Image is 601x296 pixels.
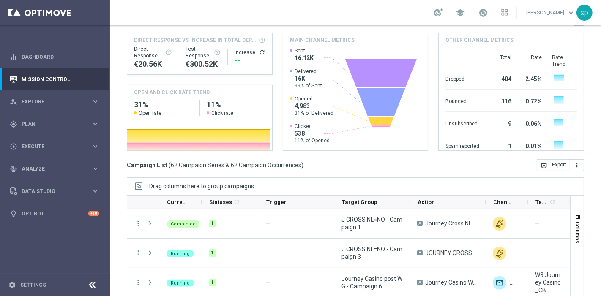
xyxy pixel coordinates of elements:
[417,250,423,255] span: A
[91,187,99,195] i: keyboard_arrow_right
[522,71,542,85] div: 2.45%
[295,123,330,130] span: Clicked
[91,120,99,128] i: keyboard_arrow_right
[149,183,254,190] div: Row Groups
[91,165,99,173] i: keyboard_arrow_right
[10,143,17,150] i: play_circle_outline
[233,198,240,205] i: refresh
[445,116,479,130] div: Unsubscribed
[418,199,435,205] span: Action
[535,271,563,294] span: W3 Journey Casino_CB
[9,98,100,105] button: person_search Explore keyboard_arrow_right
[295,130,330,137] span: 538
[139,110,161,117] span: Open rate
[134,220,142,227] button: more_vert
[341,275,403,290] span: Journey Casino post WG - Campaign 6
[493,276,506,290] img: Optimail
[10,120,17,128] i: gps_fixed
[570,159,584,171] button: more_vert
[566,8,576,17] span: keyboard_arrow_down
[134,89,210,96] h4: OPEN AND CLICK RATE TREND
[10,165,17,173] i: track_changes
[10,53,17,61] i: equalizer
[295,47,314,54] span: Sent
[167,279,194,287] colored-tag: Running
[169,161,171,169] span: (
[8,281,16,289] i: settings
[301,161,303,169] span: )
[525,6,576,19] a: [PERSON_NAME]keyboard_arrow_down
[20,282,46,288] a: Settings
[10,46,99,68] div: Dashboard
[510,276,523,290] div: Other
[127,161,303,169] h3: Campaign List
[22,68,99,90] a: Mission Control
[266,279,270,286] span: —
[295,110,333,117] span: 31% of Delivered
[295,95,333,102] span: Opened
[522,54,542,68] div: Rate
[445,71,479,85] div: Dropped
[9,143,100,150] button: play_circle_outline Execute keyboard_arrow_right
[209,249,216,257] div: 1
[295,68,322,75] span: Delivered
[493,217,506,231] div: Other
[9,121,100,128] button: gps_fixed Plan keyboard_arrow_right
[537,159,570,171] button: open_in_browser Export
[445,36,514,44] h4: Other channel metrics
[522,138,542,152] div: 0.01%
[167,220,200,228] colored-tag: Completed
[9,166,100,172] button: track_changes Analyze keyboard_arrow_right
[22,166,91,171] span: Analyze
[22,144,91,149] span: Execute
[22,202,88,225] a: Optibot
[10,143,91,150] div: Execute
[10,98,17,106] i: person_search
[10,98,91,106] div: Explore
[9,76,100,83] button: Mission Control
[295,54,314,62] span: 16.12K
[167,199,187,205] span: Current Status
[522,116,542,130] div: 0.06%
[493,247,506,260] div: Other
[489,54,511,68] div: Total
[9,188,100,195] button: Data Studio keyboard_arrow_right
[22,46,99,68] a: Dashboard
[342,199,377,205] span: Target Group
[417,221,423,226] span: A
[9,210,100,217] button: lightbulb Optibot +10
[341,245,403,261] span: J CROSS NL=NO - Campaign 3
[425,279,478,286] span: Journey Casino W3 CB App
[549,198,556,205] i: refresh
[574,222,581,243] span: Columns
[10,202,99,225] div: Optibot
[537,161,584,168] multiple-options-button: Export to CSV
[171,251,190,256] span: Running
[548,197,556,206] span: Calculate column
[171,161,301,169] span: 62 Campaign Series & 62 Campaign Occurrences
[425,249,478,257] span: JOURNEY CROSS NL=0 W3 CB
[209,199,232,205] span: Statuses
[259,49,265,56] i: refresh
[134,249,142,257] button: more_vert
[149,183,254,190] span: Drag columns here to group campaigns
[552,54,577,68] div: Rate Trend
[9,54,100,60] button: equalizer Dashboard
[10,120,91,128] div: Plan
[134,279,142,286] button: more_vert
[235,49,265,56] div: Increase
[295,137,330,144] span: 11% of Opened
[535,199,548,205] span: Templates
[134,59,172,69] div: €20,562
[266,250,270,256] span: —
[22,122,91,127] span: Plan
